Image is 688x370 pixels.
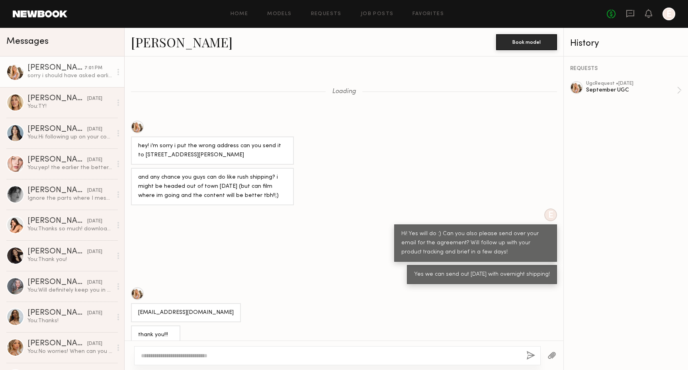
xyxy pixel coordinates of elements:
div: You: Thanks so much! downloading now :) [27,225,112,233]
a: Favorites [412,12,444,17]
a: [PERSON_NAME] [131,33,233,51]
div: sorry i should have asked earlier [27,72,112,80]
div: History [570,39,682,48]
div: [PERSON_NAME] [27,64,84,72]
div: hey! i’m sorry i put the wrong address can you send it to [STREET_ADDRESS][PERSON_NAME] [138,142,287,160]
a: Job Posts [361,12,394,17]
div: thank you!!! [138,331,173,340]
div: You: Thanks! [27,317,112,325]
div: You: Hi following up on your content! [27,133,112,141]
div: [DATE] [87,218,102,225]
a: Home [231,12,248,17]
div: You: No worries! When can you deliver the content? I'll make note on my end [27,348,112,355]
div: [DATE] [87,248,102,256]
div: REQUESTS [570,66,682,72]
div: You: TY! [27,103,112,110]
div: [PERSON_NAME] [27,278,87,286]
div: [PERSON_NAME] [27,309,87,317]
div: [PERSON_NAME] [27,187,87,195]
div: [DATE] [87,156,102,164]
div: You: Will definitely keep you in mind :) [27,286,112,294]
a: Requests [311,12,342,17]
div: [PERSON_NAME] [27,125,87,133]
div: [DATE] [87,310,102,317]
div: [PERSON_NAME] [27,156,87,164]
div: Ignore the parts where I mess up the gel Lolol but wanted to give you guys the full clips in case... [27,195,112,202]
div: [DATE] [87,95,102,103]
span: Messages [6,37,49,46]
a: E [663,8,675,20]
div: You: yep! the earlier the better, thanks! [27,164,112,171]
div: [PERSON_NAME] [27,217,87,225]
div: [DATE] [87,187,102,195]
div: September UGC [586,86,677,94]
a: Models [267,12,291,17]
div: Yes we can send out [DATE] with overnight shipping! [414,270,550,279]
a: Book model [496,38,557,45]
div: [EMAIL_ADDRESS][DOMAIN_NAME] [138,308,234,317]
div: and any chance you guys can do like rush shipping? i might be headed out of town [DATE] (but can ... [138,173,287,201]
div: [DATE] [87,279,102,286]
span: Loading [332,88,356,95]
div: [DATE] [87,126,102,133]
div: [PERSON_NAME] [27,340,87,348]
button: Book model [496,34,557,50]
a: ugcRequest •[DATE]September UGC [586,81,682,99]
div: You: Thank you! [27,256,112,263]
div: [PERSON_NAME] [27,248,87,256]
div: [DATE] [87,340,102,348]
div: ugc Request • [DATE] [586,81,677,86]
div: [PERSON_NAME] [27,95,87,103]
div: 7:01 PM [84,64,102,72]
div: Hi! Yes will do :) Can you also please send over your email for the agreement? Will follow up wit... [401,230,550,257]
